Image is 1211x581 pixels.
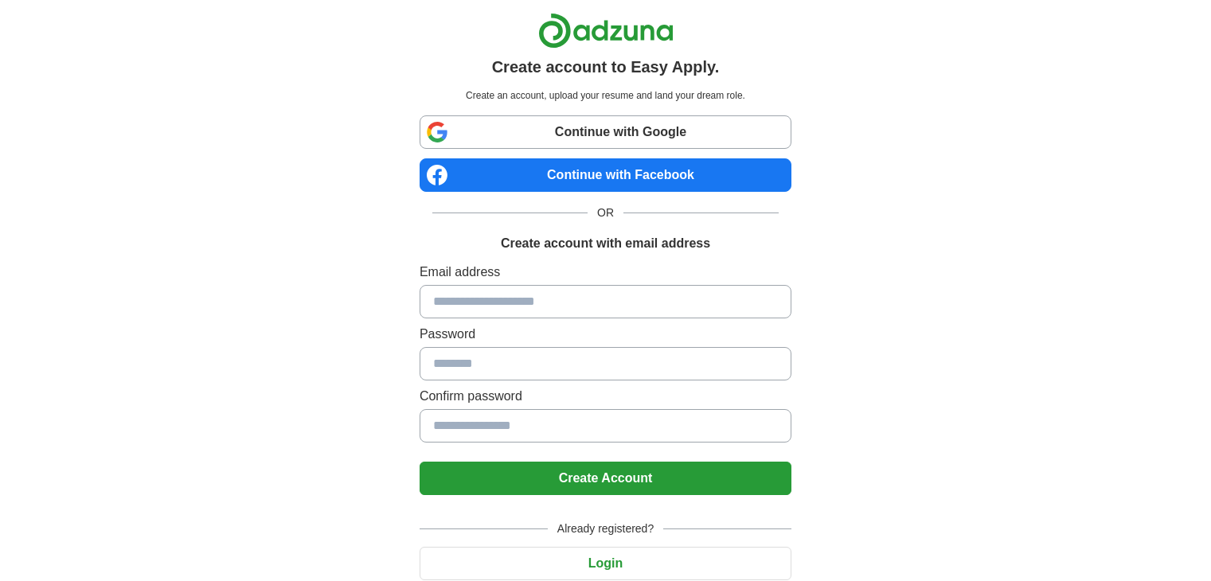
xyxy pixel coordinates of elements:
h1: Create account to Easy Apply. [492,55,720,79]
h1: Create account with email address [501,234,710,253]
span: OR [588,205,623,221]
label: Confirm password [420,387,791,406]
p: Create an account, upload your resume and land your dream role. [423,88,788,103]
a: Continue with Google [420,115,791,149]
label: Password [420,325,791,344]
span: Already registered? [548,521,663,537]
button: Create Account [420,462,791,495]
a: Login [420,556,791,570]
img: Adzuna logo [538,13,674,49]
button: Login [420,547,791,580]
label: Email address [420,263,791,282]
a: Continue with Facebook [420,158,791,192]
